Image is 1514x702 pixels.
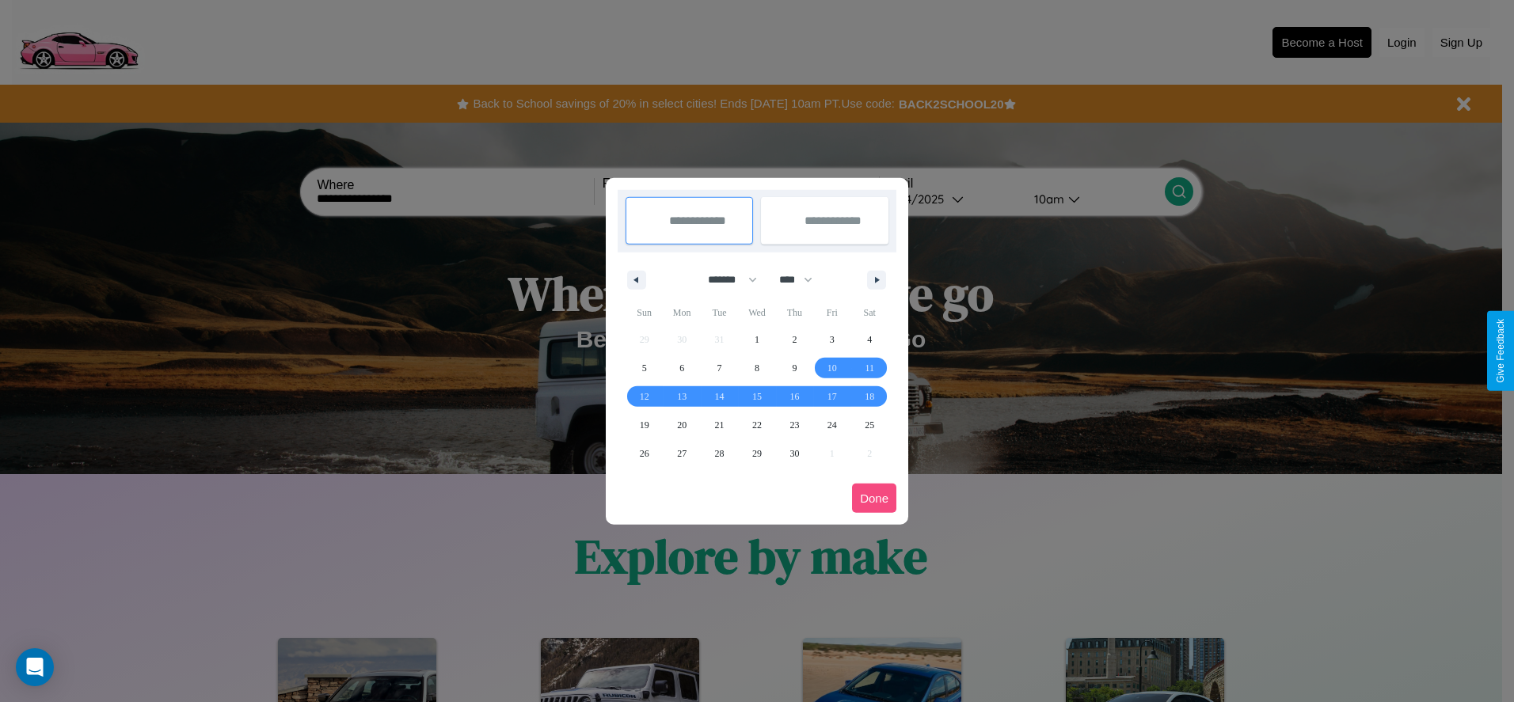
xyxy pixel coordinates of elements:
span: 28 [715,439,725,468]
div: Open Intercom Messenger [16,648,54,686]
button: 5 [626,354,663,382]
button: 22 [738,411,775,439]
button: 21 [701,411,738,439]
button: 2 [776,325,813,354]
span: 6 [679,354,684,382]
span: 11 [865,354,874,382]
button: 19 [626,411,663,439]
button: 16 [776,382,813,411]
button: 25 [851,411,888,439]
button: 18 [851,382,888,411]
span: 29 [752,439,762,468]
button: 3 [813,325,850,354]
span: Mon [663,300,700,325]
span: 27 [677,439,687,468]
span: 22 [752,411,762,439]
button: 24 [813,411,850,439]
span: 2 [792,325,797,354]
span: 17 [827,382,837,411]
button: 12 [626,382,663,411]
span: Sun [626,300,663,325]
button: 17 [813,382,850,411]
span: 24 [827,411,837,439]
span: Fri [813,300,850,325]
span: 13 [677,382,687,411]
span: 19 [640,411,649,439]
span: 1 [755,325,759,354]
span: 20 [677,411,687,439]
button: 14 [701,382,738,411]
span: 18 [865,382,874,411]
button: 1 [738,325,775,354]
button: 6 [663,354,700,382]
button: 13 [663,382,700,411]
span: 5 [642,354,647,382]
span: 15 [752,382,762,411]
button: Done [852,484,896,513]
span: 16 [789,382,799,411]
button: 9 [776,354,813,382]
span: 25 [865,411,874,439]
span: Sat [851,300,888,325]
button: 26 [626,439,663,468]
button: 11 [851,354,888,382]
span: 4 [867,325,872,354]
span: 26 [640,439,649,468]
button: 23 [776,411,813,439]
span: 12 [640,382,649,411]
button: 10 [813,354,850,382]
button: 29 [738,439,775,468]
button: 20 [663,411,700,439]
span: 9 [792,354,797,382]
span: Wed [738,300,775,325]
button: 27 [663,439,700,468]
span: 14 [715,382,725,411]
button: 7 [701,354,738,382]
span: 7 [717,354,722,382]
span: Thu [776,300,813,325]
button: 28 [701,439,738,468]
span: 3 [830,325,835,354]
span: 8 [755,354,759,382]
div: Give Feedback [1495,319,1506,383]
button: 8 [738,354,775,382]
button: 15 [738,382,775,411]
button: 30 [776,439,813,468]
span: Tue [701,300,738,325]
button: 4 [851,325,888,354]
span: 10 [827,354,837,382]
span: 23 [789,411,799,439]
span: 21 [715,411,725,439]
span: 30 [789,439,799,468]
